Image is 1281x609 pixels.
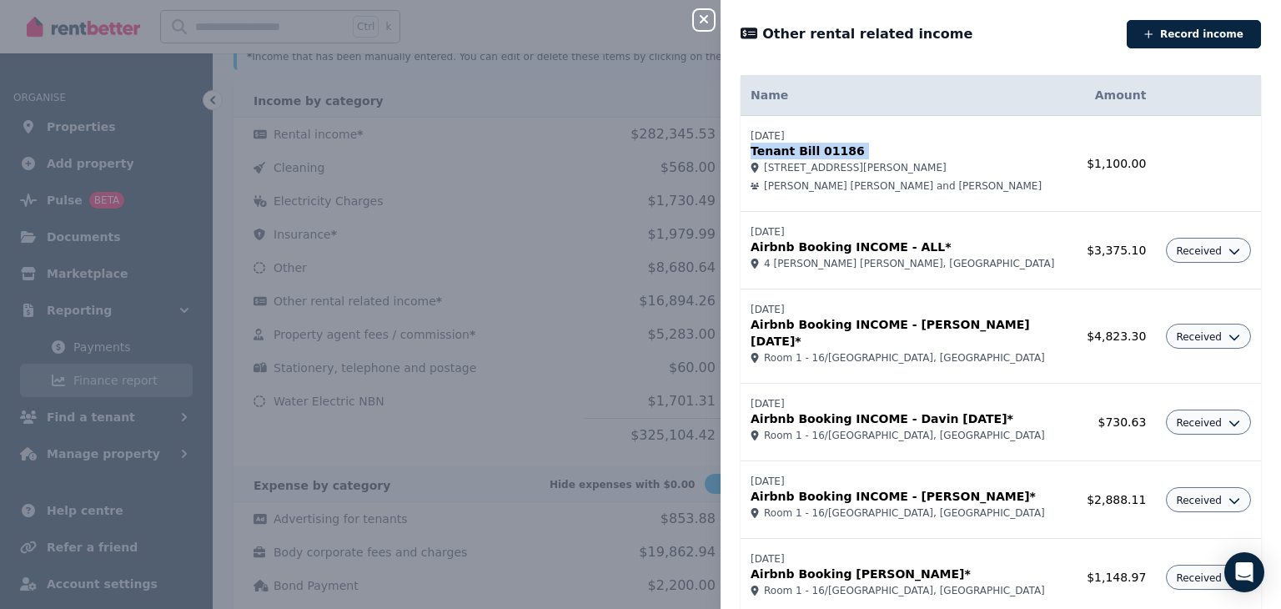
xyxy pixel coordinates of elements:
[751,475,1067,488] p: [DATE]
[1077,289,1156,384] td: $4,823.30
[741,75,1077,116] th: Name
[1127,20,1261,48] button: Record income
[751,129,1067,143] p: [DATE]
[1077,116,1156,212] td: $1,100.00
[1176,494,1222,507] span: Received
[1224,552,1264,592] div: Open Intercom Messenger
[1176,571,1222,585] span: Received
[764,584,1045,597] span: Room 1 - 16/[GEOGRAPHIC_DATA], [GEOGRAPHIC_DATA]
[764,506,1045,520] span: Room 1 - 16/[GEOGRAPHIC_DATA], [GEOGRAPHIC_DATA]
[1176,494,1240,507] button: Received
[751,488,1067,505] p: Airbnb Booking INCOME - [PERSON_NAME]*
[751,566,1067,582] p: Airbnb Booking [PERSON_NAME]*
[764,179,1042,193] span: [PERSON_NAME] [PERSON_NAME] and [PERSON_NAME]
[1176,571,1240,585] button: Received
[1077,384,1156,461] td: $730.63
[751,410,1067,427] p: Airbnb Booking INCOME - Davin [DATE]*
[764,429,1045,442] span: Room 1 - 16/[GEOGRAPHIC_DATA], [GEOGRAPHIC_DATA]
[764,351,1045,365] span: Room 1 - 16/[GEOGRAPHIC_DATA], [GEOGRAPHIC_DATA]
[751,225,1067,239] p: [DATE]
[1077,212,1156,289] td: $3,375.10
[1176,416,1240,430] button: Received
[751,303,1067,316] p: [DATE]
[1176,330,1240,344] button: Received
[751,239,1067,255] p: Airbnb Booking INCOME - ALL*
[1077,75,1156,116] th: Amount
[751,397,1067,410] p: [DATE]
[762,24,972,44] span: Other rental related income
[1077,461,1156,539] td: $2,888.11
[764,161,947,174] span: [STREET_ADDRESS][PERSON_NAME]
[1176,330,1222,344] span: Received
[1176,244,1240,258] button: Received
[764,257,1054,270] span: 4 [PERSON_NAME] [PERSON_NAME], [GEOGRAPHIC_DATA]
[1176,244,1222,258] span: Received
[1176,416,1222,430] span: Received
[751,316,1067,350] p: Airbnb Booking INCOME - [PERSON_NAME] [DATE]*
[751,552,1067,566] p: [DATE]
[751,143,1067,159] p: Tenant Bill 01186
